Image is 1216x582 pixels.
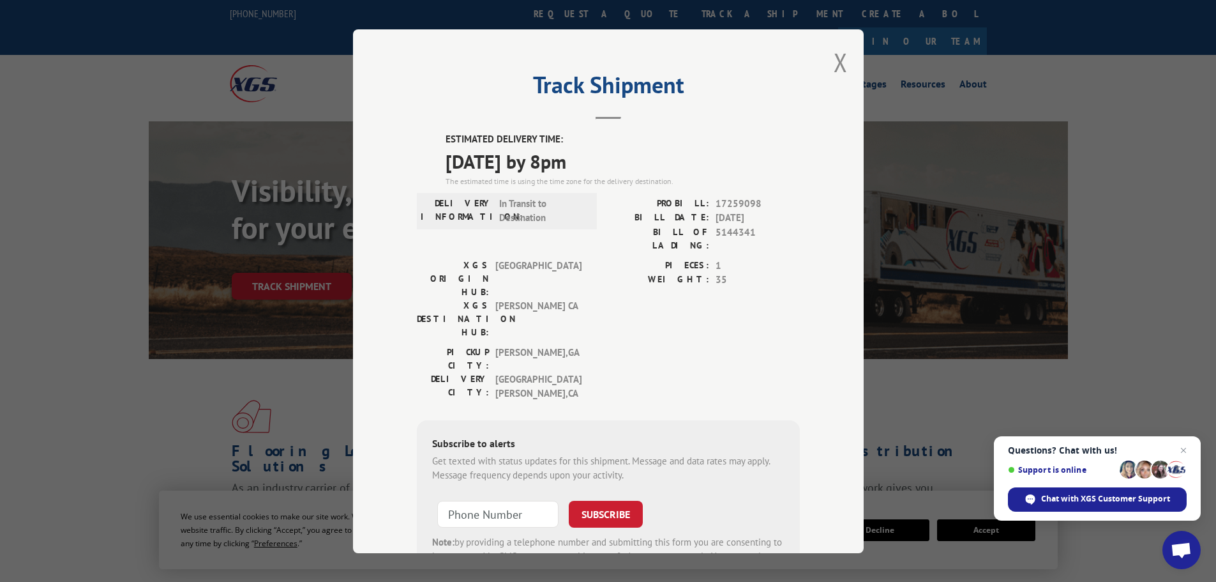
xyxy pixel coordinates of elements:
span: 1 [716,258,800,273]
label: DELIVERY INFORMATION: [421,196,493,225]
span: [PERSON_NAME] , GA [495,345,582,372]
span: Support is online [1008,465,1115,475]
span: [DATE] [716,211,800,226]
label: PIECES: [608,258,709,273]
label: XGS DESTINATION HUB: [417,298,489,339]
label: PICKUP CITY: [417,345,489,372]
div: Subscribe to alerts [432,435,784,454]
label: BILL DATE: [608,211,709,226]
label: PROBILL: [608,196,709,211]
span: 5144341 [716,225,800,252]
strong: Note: [432,535,454,548]
h2: Track Shipment [417,76,800,100]
span: 35 [716,273,800,287]
span: Chat with XGS Customer Support [1041,493,1170,505]
div: by providing a telephone number and submitting this form you are consenting to be contacted by SM... [432,535,784,578]
label: WEIGHT: [608,273,709,287]
span: [DATE] by 8pm [446,146,800,175]
input: Phone Number [437,500,559,527]
button: SUBSCRIBE [569,500,643,527]
a: Open chat [1162,531,1201,569]
label: DELIVERY CITY: [417,372,489,401]
div: The estimated time is using the time zone for the delivery destination. [446,175,800,187]
span: [PERSON_NAME] CA [495,298,582,339]
label: BILL OF LADING: [608,225,709,252]
span: In Transit to Destination [499,196,585,225]
label: ESTIMATED DELIVERY TIME: [446,132,800,147]
span: Chat with XGS Customer Support [1008,487,1187,512]
span: [GEOGRAPHIC_DATA] [495,258,582,298]
button: Close modal [834,45,848,79]
label: XGS ORIGIN HUB: [417,258,489,298]
div: Get texted with status updates for this shipment. Message and data rates may apply. Message frequ... [432,454,784,482]
span: Questions? Chat with us! [1008,445,1187,456]
span: 17259098 [716,196,800,211]
span: [GEOGRAPHIC_DATA][PERSON_NAME] , CA [495,372,582,401]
